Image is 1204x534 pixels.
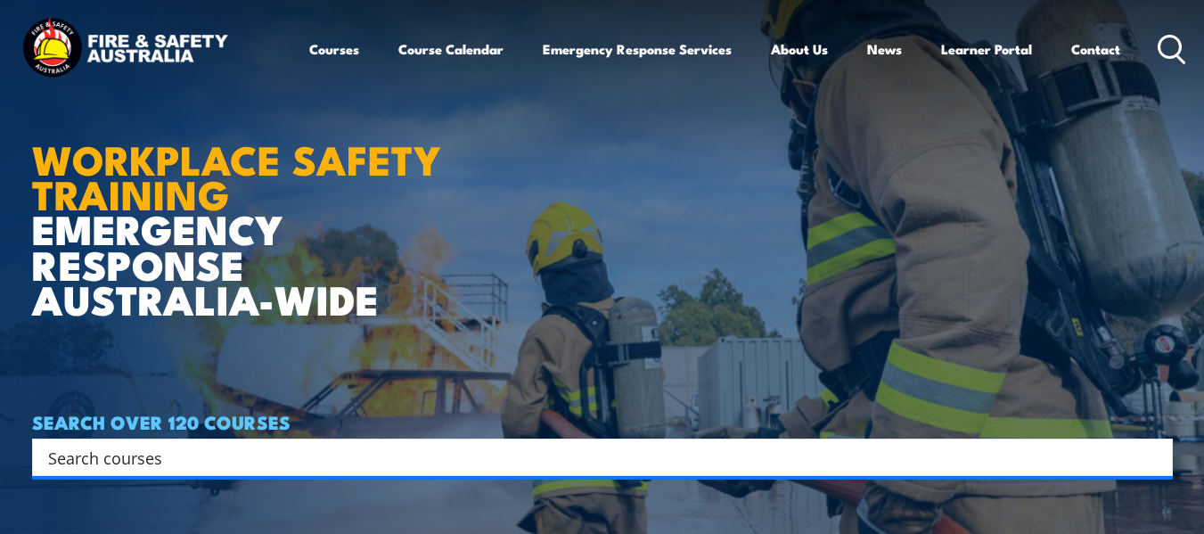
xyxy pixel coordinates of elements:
[1142,445,1167,470] button: Search magnifier button
[48,444,1134,471] input: Search input
[867,28,902,70] a: News
[543,28,732,70] a: Emergency Response Services
[32,412,1173,431] h4: SEARCH OVER 120 COURSES
[771,28,828,70] a: About Us
[398,28,504,70] a: Course Calendar
[52,445,1137,470] form: Search form
[309,28,359,70] a: Courses
[32,96,468,316] h1: EMERGENCY RESPONSE AUSTRALIA-WIDE
[32,127,441,224] strong: WORKPLACE SAFETY TRAINING
[1071,28,1120,70] a: Contact
[941,28,1032,70] a: Learner Portal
